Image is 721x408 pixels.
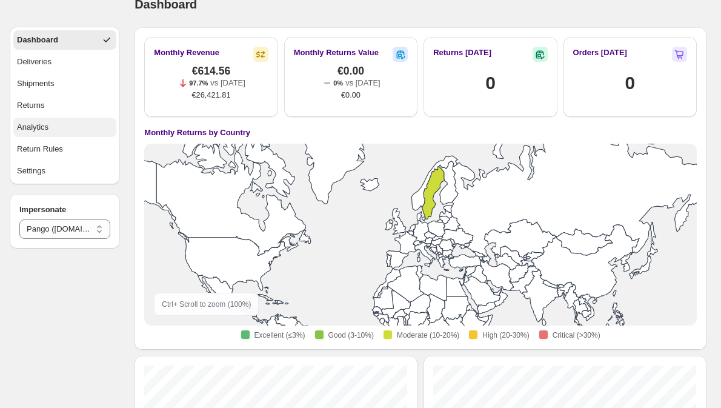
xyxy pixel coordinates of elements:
button: Deliveries [13,52,116,72]
button: Analytics [13,118,116,137]
div: Return Rules [17,143,63,155]
p: vs [DATE] [210,77,245,89]
button: Shipments [13,74,116,93]
span: Excellent (≤3%) [254,330,305,340]
span: €0.00 [337,65,364,77]
div: Shipments [17,78,54,90]
h1: 0 [485,71,495,95]
div: Deliveries [17,56,51,68]
button: Dashboard [13,30,116,50]
span: €0.00 [341,89,360,101]
span: Moderate (10-20%) [397,330,459,340]
span: €614.56 [192,65,231,77]
p: vs [DATE] [345,77,380,89]
span: High (20-30%) [482,330,529,340]
span: 97.7% [189,79,208,87]
h4: Impersonate [19,204,110,216]
h2: Orders [DATE] [573,47,627,59]
h2: Returns [DATE] [433,47,491,59]
span: 0% [333,79,343,87]
div: Returns [17,99,45,112]
span: €26,421.81 [192,89,231,101]
button: Settings [13,161,116,181]
h4: Monthly Returns by Country [144,127,250,139]
div: Ctrl + Scroll to zoom ( 100 %) [154,293,259,316]
h1: 0 [625,71,635,95]
span: Critical (>30%) [553,330,600,340]
span: Good (3-10%) [328,330,374,340]
h2: Monthly Returns Value [294,47,379,59]
button: Returns [13,96,116,115]
div: Dashboard [17,34,58,46]
h2: Monthly Revenue [154,47,219,59]
div: Analytics [17,121,48,133]
div: Settings [17,165,45,177]
button: Return Rules [13,139,116,159]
